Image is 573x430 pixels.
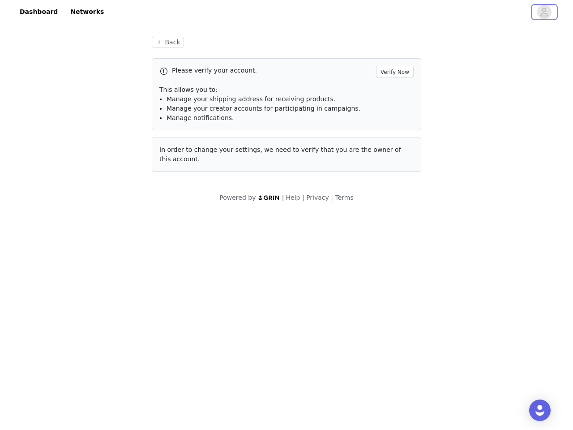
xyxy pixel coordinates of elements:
[159,146,401,163] span: In order to change your settings, we need to verify that you are the owner of this account.
[167,114,234,121] span: Manage notifications.
[219,194,256,201] span: Powered by
[14,2,63,22] a: Dashboard
[302,194,304,201] span: |
[258,195,280,201] img: logo
[282,194,284,201] span: |
[65,2,109,22] a: Networks
[335,194,353,201] a: Terms
[529,400,551,421] div: Open Intercom Messenger
[286,194,300,201] a: Help
[540,5,548,19] div: avatar
[376,66,414,78] button: Verify Now
[306,194,329,201] a: Privacy
[167,95,335,103] span: Manage your shipping address for receiving products.
[331,194,333,201] span: |
[167,105,360,112] span: Manage your creator accounts for participating in campaigns.
[152,37,184,47] button: Back
[159,85,414,95] p: This allows you to:
[172,66,372,75] p: Please verify your account.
